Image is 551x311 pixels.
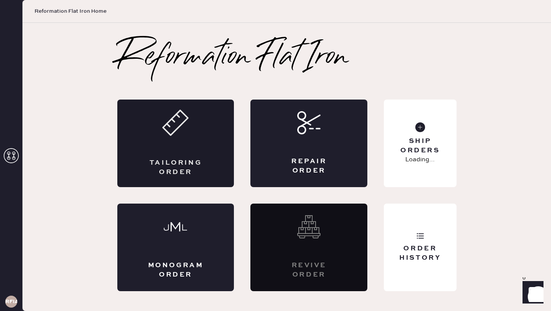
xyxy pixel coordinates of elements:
div: Interested? Contact us at care@hemster.co [250,204,367,291]
div: Ship Orders [390,137,450,155]
h2: Reformation Flat Iron [117,43,349,73]
span: Reformation Flat Iron Home [34,7,106,15]
div: Monogram Order [147,261,204,280]
p: Loading... [405,155,435,164]
div: Repair Order [280,157,337,176]
div: Revive order [280,261,337,280]
div: Tailoring Order [147,158,204,177]
h3: RFIA [5,299,17,304]
iframe: Front Chat [515,277,548,310]
div: Order History [390,244,450,263]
